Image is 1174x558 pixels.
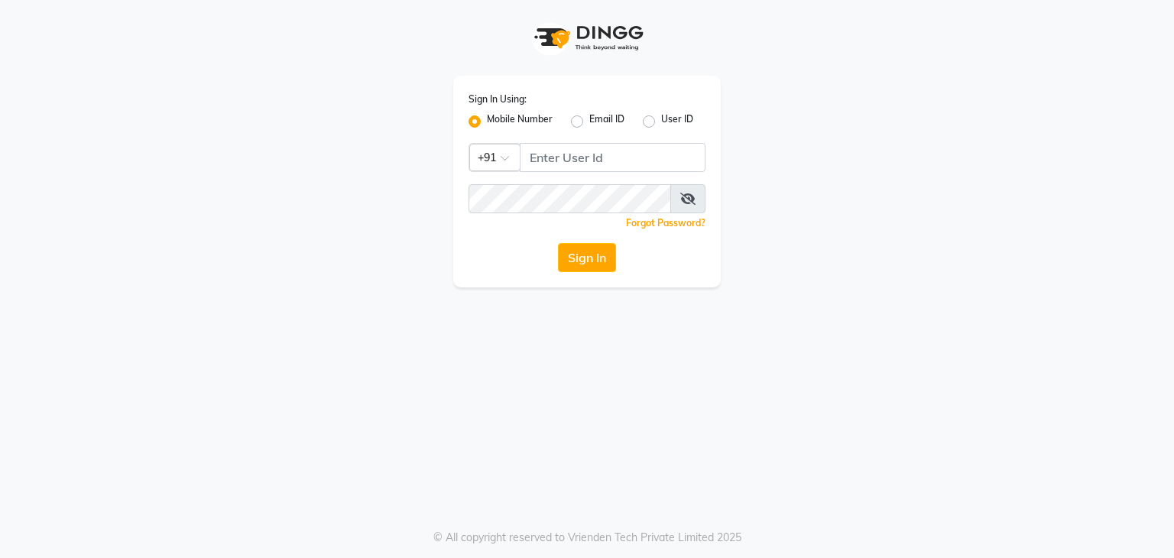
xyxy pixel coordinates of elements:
[469,184,671,213] input: Username
[520,143,705,172] input: Username
[526,15,648,60] img: logo1.svg
[626,217,705,229] a: Forgot Password?
[589,112,624,131] label: Email ID
[558,243,616,272] button: Sign In
[469,92,527,106] label: Sign In Using:
[661,112,693,131] label: User ID
[487,112,553,131] label: Mobile Number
